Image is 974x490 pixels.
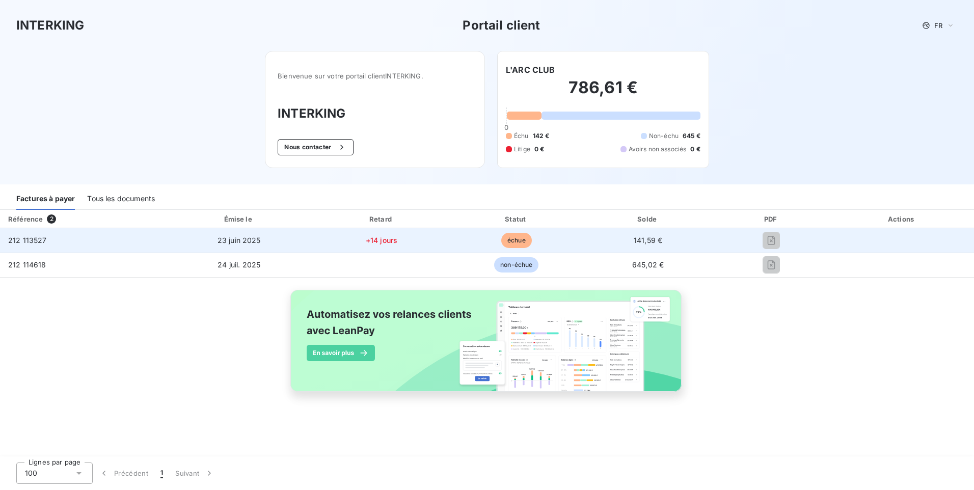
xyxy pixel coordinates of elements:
[169,462,221,484] button: Suivant
[16,188,75,210] div: Factures à payer
[506,77,700,108] h2: 786,61 €
[8,236,47,244] span: 212 113527
[533,131,550,141] span: 142 €
[934,21,942,30] span: FR
[501,233,532,248] span: échue
[534,145,544,154] span: 0 €
[160,468,163,478] span: 1
[832,214,972,224] div: Actions
[715,214,828,224] div: PDF
[278,104,472,123] h3: INTERKING
[281,284,693,409] img: banner
[366,236,397,244] span: +14 jours
[25,468,37,478] span: 100
[167,214,311,224] div: Émise le
[218,236,261,244] span: 23 juin 2025
[514,145,530,154] span: Litige
[649,131,679,141] span: Non-échu
[47,214,56,224] span: 2
[154,462,169,484] button: 1
[452,214,581,224] div: Statut
[93,462,154,484] button: Précédent
[690,145,700,154] span: 0 €
[629,145,687,154] span: Avoirs non associés
[463,16,540,35] h3: Portail client
[506,64,555,76] h6: L'ARC CLUB
[87,188,155,210] div: Tous les documents
[16,16,84,35] h3: INTERKING
[8,215,43,223] div: Référence
[632,260,664,269] span: 645,02 €
[683,131,700,141] span: 645 €
[278,139,353,155] button: Nous contacter
[278,72,472,80] span: Bienvenue sur votre portail client INTERKING .
[634,236,662,244] span: 141,59 €
[514,131,529,141] span: Échu
[218,260,260,269] span: 24 juil. 2025
[585,214,711,224] div: Solde
[315,214,448,224] div: Retard
[8,260,46,269] span: 212 114618
[504,123,508,131] span: 0
[494,257,538,273] span: non-échue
